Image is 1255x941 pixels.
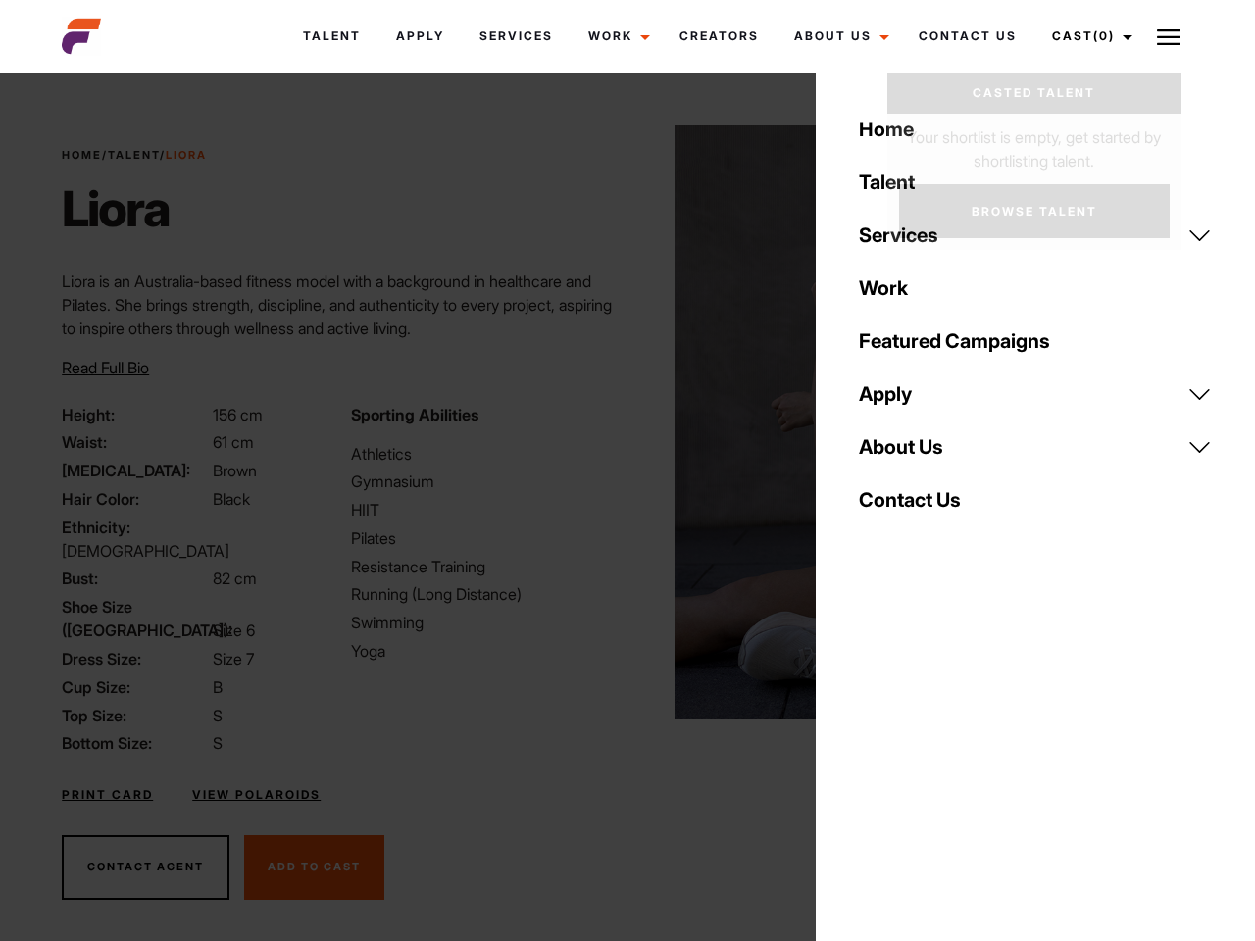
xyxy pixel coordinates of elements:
[213,706,223,725] span: S
[62,595,209,642] span: Shoe Size ([GEOGRAPHIC_DATA]):
[1034,10,1144,63] a: Cast(0)
[192,786,321,804] a: View Polaroids
[213,569,257,588] span: 82 cm
[213,432,254,452] span: 61 cm
[62,731,209,755] span: Bottom Size:
[847,103,1224,156] a: Home
[351,498,616,521] li: HIIT
[847,421,1224,473] a: About Us
[213,461,257,480] span: Brown
[62,786,153,804] a: Print Card
[62,541,229,561] span: [DEMOGRAPHIC_DATA]
[1093,28,1115,43] span: (0)
[213,677,223,697] span: B
[887,73,1181,114] a: Casted Talent
[351,555,616,578] li: Resistance Training
[62,675,209,699] span: Cup Size:
[62,487,209,511] span: Hair Color:
[213,489,250,509] span: Black
[847,368,1224,421] a: Apply
[351,582,616,606] li: Running (Long Distance)
[462,10,571,63] a: Services
[847,473,1224,526] a: Contact Us
[351,639,616,663] li: Yoga
[213,405,263,424] span: 156 cm
[847,315,1224,368] a: Featured Campaigns
[62,567,209,590] span: Bust:
[378,10,462,63] a: Apply
[351,526,616,550] li: Pilates
[351,470,616,493] li: Gymnasium
[62,358,149,377] span: Read Full Bio
[62,179,207,238] h1: Liora
[351,405,478,424] strong: Sporting Abilities
[62,17,101,56] img: cropped-aefm-brand-fav-22-square.png
[62,704,209,727] span: Top Size:
[847,156,1224,209] a: Talent
[777,10,901,63] a: About Us
[108,148,160,162] a: Talent
[244,835,384,900] button: Add To Cast
[62,270,616,340] p: Liora is an Australia-based fitness model with a background in healthcare and Pilates. She brings...
[213,733,223,753] span: S
[213,649,254,669] span: Size 7
[899,184,1170,238] a: Browse Talent
[62,647,209,670] span: Dress Size:
[62,835,229,900] button: Contact Agent
[1157,25,1180,49] img: Burger icon
[847,209,1224,262] a: Services
[268,860,361,873] span: Add To Cast
[847,262,1224,315] a: Work
[901,10,1034,63] a: Contact Us
[62,516,209,539] span: Ethnicity:
[213,620,255,640] span: Size 6
[285,10,378,63] a: Talent
[662,10,777,63] a: Creators
[62,430,209,454] span: Waist:
[166,148,207,162] strong: Liora
[351,442,616,466] li: Athletics
[62,459,209,482] span: [MEDICAL_DATA]:
[62,147,207,164] span: / /
[62,403,209,426] span: Height:
[571,10,662,63] a: Work
[62,148,102,162] a: Home
[351,611,616,634] li: Swimming
[887,114,1181,173] p: Your shortlist is empty, get started by shortlisting talent.
[62,356,149,379] button: Read Full Bio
